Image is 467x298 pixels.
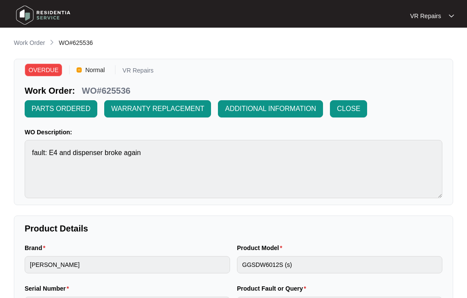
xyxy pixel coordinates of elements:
p: Product Details [25,222,442,235]
p: WO Description: [25,128,442,136]
span: WARRANTY REPLACEMENT [111,104,204,114]
input: Product Model [237,256,442,273]
span: CLOSE [337,104,360,114]
p: Work Order [14,38,45,47]
p: VR Repairs [410,12,441,20]
label: Serial Number [25,284,72,293]
button: PARTS ORDERED [25,100,97,117]
img: chevron-right [48,39,55,46]
p: VR Repairs [122,67,154,76]
button: ADDITIONAL INFORMATION [218,100,323,117]
label: Brand [25,244,49,252]
label: Product Fault or Query [237,284,310,293]
span: Normal [82,63,108,76]
label: Product Model [237,244,286,252]
textarea: fault: E4 and dispenser broke again [25,140,442,198]
p: Work Order: [25,85,75,97]
p: WO#625536 [82,85,130,97]
img: Vercel Logo [77,67,82,73]
input: Brand [25,256,230,273]
span: OVERDUE [25,63,62,76]
button: CLOSE [330,100,367,117]
img: residentia service logo [13,2,74,28]
span: WO#625536 [59,39,93,46]
span: PARTS ORDERED [32,104,90,114]
a: Work Order [12,38,47,48]
span: ADDITIONAL INFORMATION [225,104,316,114]
img: dropdown arrow [449,14,454,18]
button: WARRANTY REPLACEMENT [104,100,211,117]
